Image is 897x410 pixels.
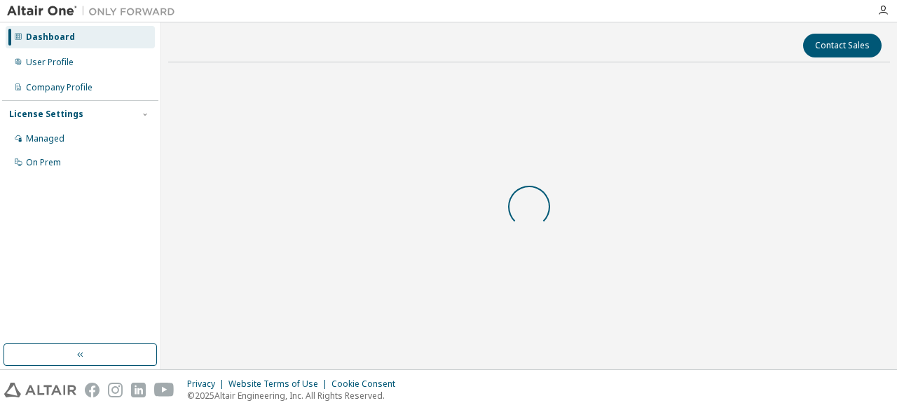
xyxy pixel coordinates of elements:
img: facebook.svg [85,383,100,397]
img: altair_logo.svg [4,383,76,397]
div: On Prem [26,157,61,168]
button: Contact Sales [803,34,882,57]
div: Managed [26,133,64,144]
p: © 2025 Altair Engineering, Inc. All Rights Reserved. [187,390,404,402]
div: Dashboard [26,32,75,43]
img: youtube.svg [154,383,174,397]
img: instagram.svg [108,383,123,397]
div: Cookie Consent [331,378,404,390]
img: linkedin.svg [131,383,146,397]
div: License Settings [9,109,83,120]
div: User Profile [26,57,74,68]
img: Altair One [7,4,182,18]
div: Privacy [187,378,228,390]
div: Company Profile [26,82,93,93]
div: Website Terms of Use [228,378,331,390]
